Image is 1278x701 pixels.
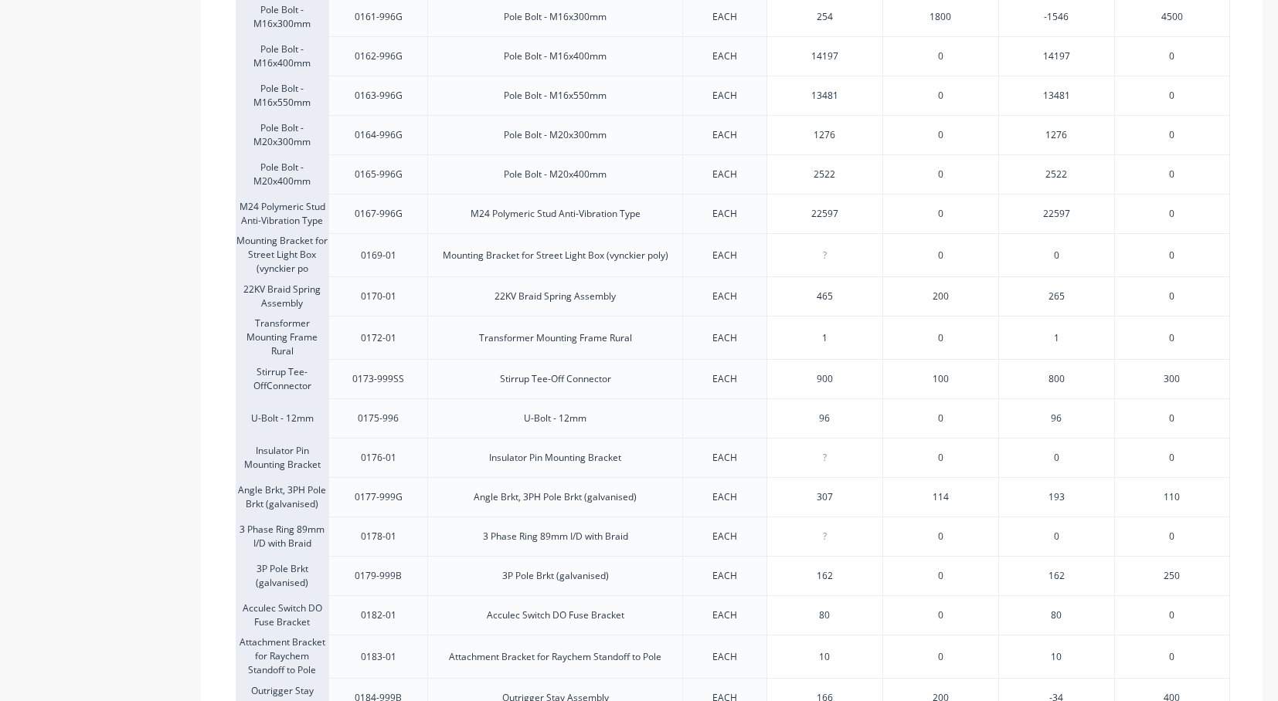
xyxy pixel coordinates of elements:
span: 0 [938,89,943,103]
span: 0 [938,207,943,221]
div: EACH [712,530,737,544]
div: 3 Phase Ring 89mm I/D with Braid [236,516,328,556]
div: U-Bolt - 12mm [236,398,328,438]
div: 193 [998,477,1114,516]
div: Pole Bolt - M16x550mm [504,89,607,103]
div: 10 [767,638,882,676]
div: 0 [998,516,1114,556]
div: 162 [767,557,882,595]
div: Pole Bolt - M16x400mm [236,36,328,76]
div: ? [767,236,882,275]
div: 0173-999SS [352,372,404,386]
div: 0164-996G [355,128,403,142]
span: 0 [1169,650,1174,664]
div: 22597 [998,194,1114,233]
div: EACH [712,569,737,583]
div: 3 Phase Ring 89mm I/D with Braid [483,530,628,544]
div: EACH [712,168,737,181]
span: 0 [938,451,943,465]
div: 0176-01 [361,451,396,465]
div: 900 [767,360,882,398]
div: Stirrup Tee-Off Connector [500,372,611,386]
div: EACH [712,290,737,303]
div: 13481 [767,76,882,115]
div: 22KV Braid Spring Assembly [236,276,328,316]
span: 300 [1164,372,1180,386]
span: 110 [1164,490,1180,504]
div: 307 [767,478,882,516]
div: 0183-01 [361,650,396,664]
div: Angle Brkt, 3PH Pole Brkt (galvanised) [474,490,637,504]
div: Pole Bolt - M16x300mm [504,10,607,24]
div: 80 [767,596,882,635]
div: Insulator Pin Mounting Bracket [236,438,328,477]
div: 1276 [767,116,882,154]
span: 0 [938,608,943,622]
div: 13481 [998,76,1114,115]
div: Pole Bolt - M16x400mm [504,49,607,63]
div: 0161-996G [355,10,403,24]
span: 0 [1169,331,1174,345]
div: EACH [712,490,737,504]
span: 0 [938,331,943,345]
div: 0178-01 [361,530,396,544]
span: 0 [938,411,943,425]
div: EACH [712,372,737,386]
div: Acculec Switch DO Fuse Bracket [487,608,624,622]
span: 0 [938,49,943,63]
div: Attachment Bracket for Raychem Standoff to Pole [236,635,328,678]
div: EACH [712,10,737,24]
div: 1276 [998,115,1114,154]
div: 465 [767,277,882,316]
div: M24 Polymeric Stud Anti-Vibration Type [471,207,641,221]
div: EACH [712,89,737,103]
div: 1 [767,319,882,357]
div: Mounting Bracket for Street Light Box (vynckier po [236,233,328,276]
div: Mounting Bracket for Street Light Box (vynckier poly) [443,249,668,262]
div: 162 [998,556,1114,595]
div: 0167-996G [355,207,403,221]
div: Pole Bolt - M16x550mm [236,76,328,115]
div: Pole Bolt - M20x400mm [236,154,328,194]
span: 0 [1169,207,1174,221]
span: 4500 [1161,10,1183,24]
span: 0 [938,128,943,142]
div: 14197 [998,36,1114,76]
div: 0182-01 [361,608,396,622]
div: 3P Pole Brkt (galvanised) [502,569,609,583]
span: 200 [933,290,949,303]
div: ? [767,439,882,477]
span: 0 [1169,249,1174,262]
div: Pole Bolt - M20x400mm [504,168,607,181]
div: 0172-01 [361,331,396,345]
span: 114 [933,490,949,504]
div: 0177-999G [355,490,403,504]
div: Transformer Mounting Frame Rural [236,316,328,359]
span: 0 [1169,49,1174,63]
span: 0 [1169,168,1174,181]
div: EACH [712,207,737,221]
div: 0165-996G [355,168,403,181]
span: 1800 [930,10,951,24]
div: 0163-996G [355,89,403,103]
div: 80 [998,595,1114,635]
span: 0 [938,168,943,181]
span: 0 [938,530,943,544]
div: 96 [998,398,1114,438]
div: 0179-999B [355,569,402,583]
div: EACH [712,49,737,63]
div: EACH [712,331,737,345]
span: 0 [1169,290,1174,303]
div: U-Bolt - 12mm [524,411,586,425]
div: EACH [712,249,737,262]
span: 0 [938,249,943,262]
div: Transformer Mounting Frame Rural [479,331,632,345]
div: 0175-996 [358,411,399,425]
span: 0 [1169,530,1174,544]
div: 0162-996G [355,49,403,63]
span: 0 [1169,89,1174,103]
div: 3P Pole Brkt (galvanised) [236,556,328,595]
div: 0170-01 [361,290,396,303]
div: EACH [712,451,737,465]
span: 250 [1164,569,1180,583]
